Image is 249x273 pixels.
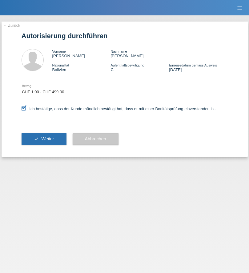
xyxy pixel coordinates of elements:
div: C [110,63,169,72]
button: Abbrechen [73,133,118,145]
span: Abbrechen [85,136,106,141]
div: Bolivien [52,63,111,72]
a: menu [234,6,246,10]
span: Nationalität [52,63,69,67]
span: Nachname [110,50,127,53]
span: Einreisedatum gemäss Ausweis [169,63,217,67]
div: [DATE] [169,63,227,72]
div: [PERSON_NAME] [52,49,111,58]
div: [PERSON_NAME] [110,49,169,58]
a: ← Zurück [3,23,20,28]
i: check [34,136,39,141]
span: Weiter [41,136,54,141]
span: Aufenthaltsbewilligung [110,63,144,67]
span: Vorname [52,50,66,53]
i: menu [237,5,243,11]
h1: Autorisierung durchführen [22,32,228,40]
label: Ich bestätige, dass der Kunde mündlich bestätigt hat, dass er mit einer Bonitätsprüfung einversta... [22,106,216,111]
button: check Weiter [22,133,66,145]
